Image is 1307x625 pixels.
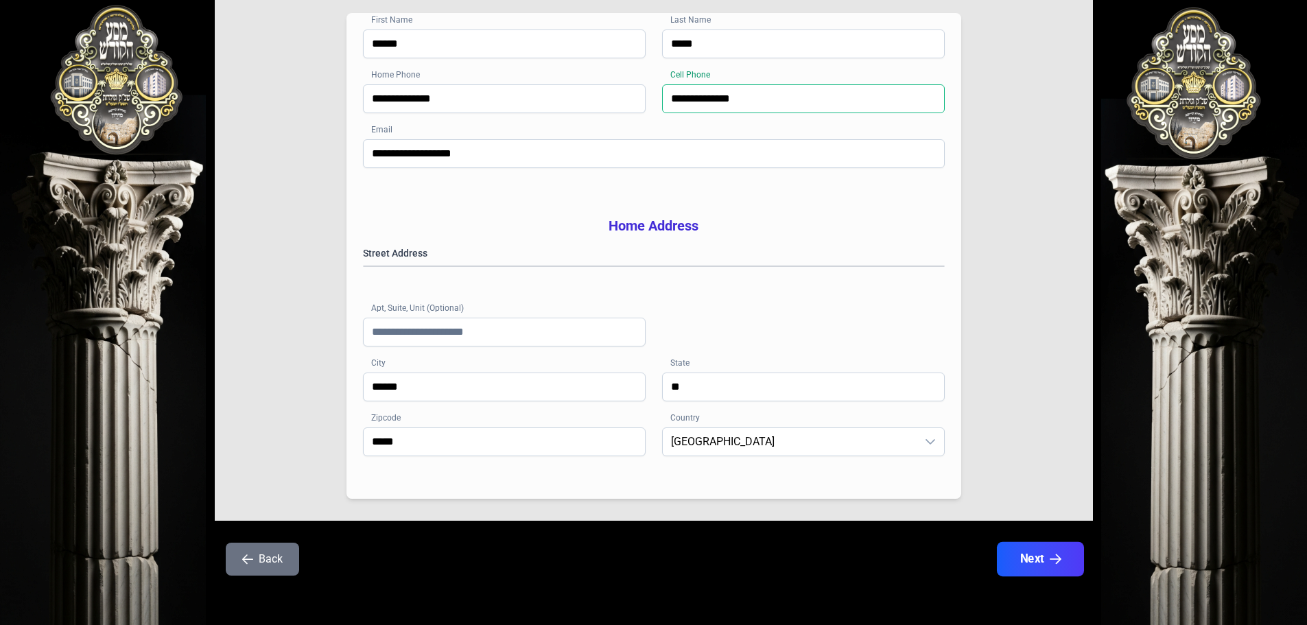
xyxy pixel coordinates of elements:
span: United States [663,428,917,456]
h3: Home Address [363,216,945,235]
div: dropdown trigger [917,428,944,456]
button: Back [226,543,299,576]
label: Street Address [363,246,945,260]
button: Next [996,542,1083,576]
